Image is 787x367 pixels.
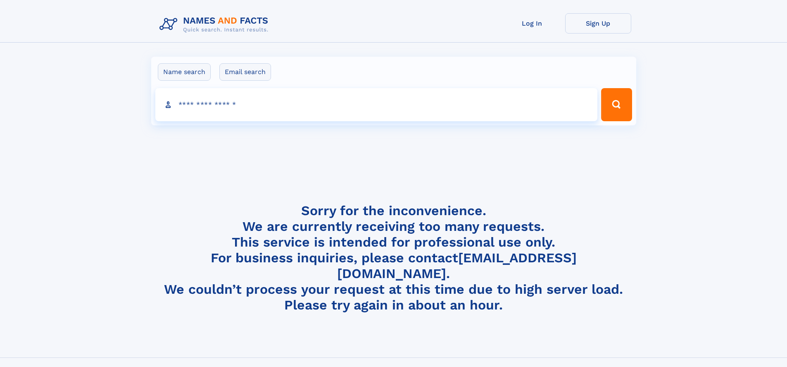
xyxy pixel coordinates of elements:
[499,13,565,34] a: Log In
[337,250,577,281] a: [EMAIL_ADDRESS][DOMAIN_NAME]
[219,63,271,81] label: Email search
[155,88,598,121] input: search input
[565,13,631,34] a: Sign Up
[158,63,211,81] label: Name search
[156,13,275,36] img: Logo Names and Facts
[601,88,632,121] button: Search Button
[156,203,631,313] h4: Sorry for the inconvenience. We are currently receiving too many requests. This service is intend...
